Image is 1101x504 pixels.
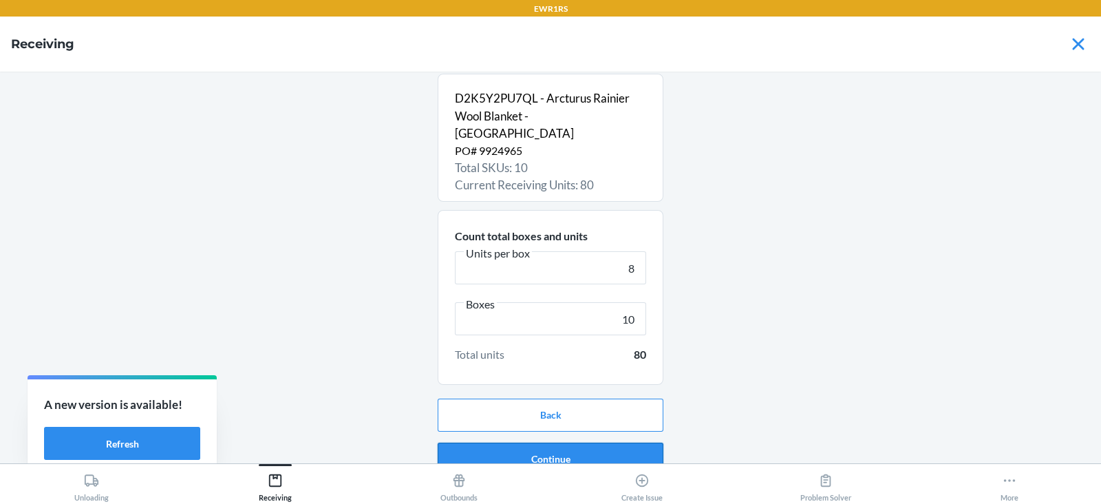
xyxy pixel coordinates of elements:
p: A new version is available! [44,396,200,414]
p: PO# 9924965 [455,143,646,159]
div: More [1001,468,1018,502]
p: Current Receiving Units: 80 [455,176,646,194]
button: Continue [438,443,663,476]
button: Back [438,399,663,432]
button: Problem Solver [734,464,918,502]
div: Create Issue [621,468,663,502]
button: More [917,464,1101,502]
p: EWR1RS [534,3,568,15]
div: Problem Solver [800,468,851,502]
span: Units per box [464,246,532,260]
div: Outbounds [440,468,478,502]
button: Create Issue [550,464,734,502]
span: Boxes [464,297,497,311]
span: Count total boxes and units [455,229,588,242]
p: D2K5Y2PU7QL - Arcturus Rainier Wool Blanket - [GEOGRAPHIC_DATA] [455,90,646,143]
input: Boxes [455,302,646,335]
div: Unloading [74,468,109,502]
input: Units per box [455,251,646,284]
h4: Receiving [11,35,74,53]
div: Receiving [259,468,292,502]
button: Outbounds [367,464,550,502]
p: Total SKUs: 10 [455,159,646,177]
button: Refresh [44,427,200,460]
span: Total units [455,346,504,363]
button: Receiving [184,464,367,502]
span: 80 [634,346,646,363]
